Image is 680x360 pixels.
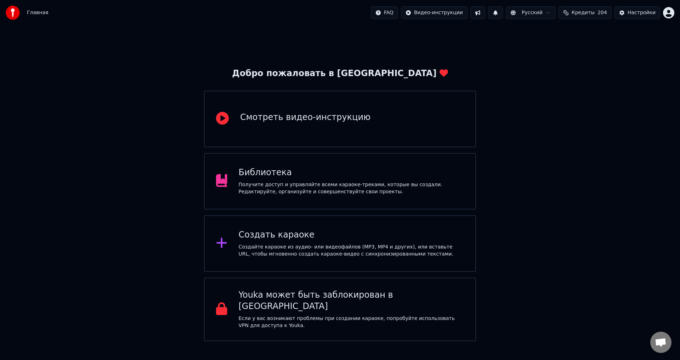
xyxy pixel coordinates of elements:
div: Открытый чат [650,332,671,353]
div: Youka может быть заблокирован в [GEOGRAPHIC_DATA] [239,290,464,312]
button: Настройки [614,6,660,19]
p: Если у вас возникают проблемы при создании караоке, попробуйте использовать VPN для доступа к Youka. [239,315,464,329]
div: Добро пожаловать в [GEOGRAPHIC_DATA] [232,68,448,79]
button: Кредиты204 [559,6,612,19]
button: FAQ [371,6,398,19]
span: Главная [27,9,48,16]
div: Смотреть видео-инструкцию [240,112,370,123]
span: 204 [597,9,607,16]
div: Получите доступ и управляйте всеми караоке-треками, которые вы создали. Редактируйте, организуйте... [239,181,464,195]
div: Создайте караоке из аудио- или видеофайлов (MP3, MP4 и других), или вставьте URL, чтобы мгновенно... [239,244,464,258]
img: youka [6,6,20,20]
nav: breadcrumb [27,9,48,16]
div: Настройки [628,9,656,16]
div: Создать караоке [239,229,464,241]
button: Видео-инструкции [401,6,467,19]
span: Кредиты [572,9,595,16]
div: Библиотека [239,167,464,178]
